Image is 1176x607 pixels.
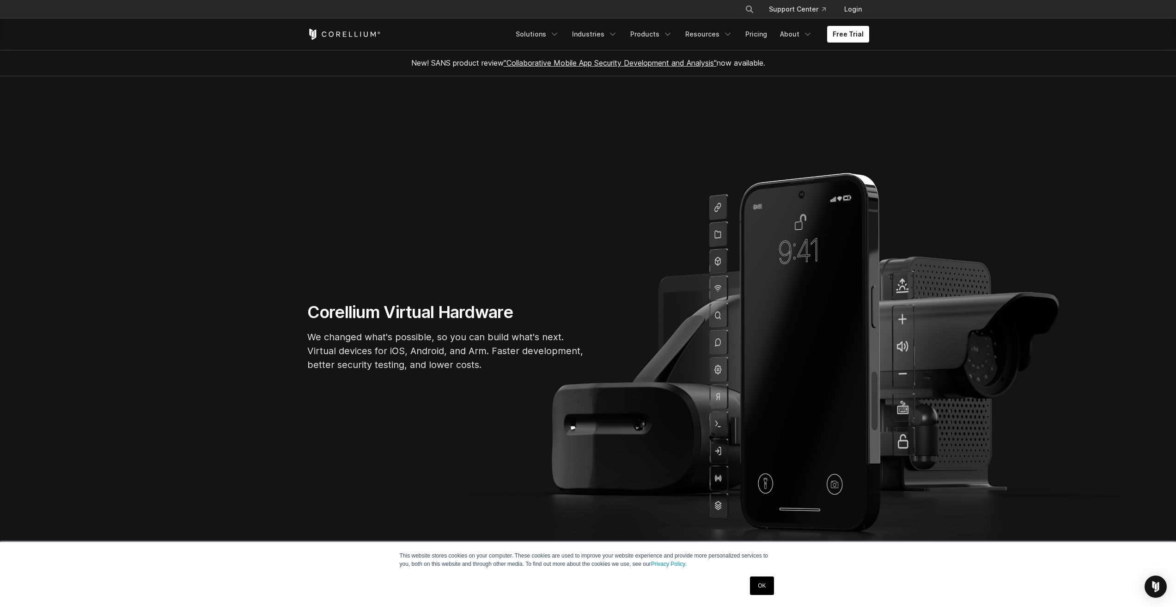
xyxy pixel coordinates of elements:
[734,1,869,18] div: Navigation Menu
[307,29,381,40] a: Corellium Home
[411,58,765,67] span: New! SANS product review now available.
[837,1,869,18] a: Login
[827,26,869,43] a: Free Trial
[400,552,777,568] p: This website stores cookies on your computer. These cookies are used to improve your website expe...
[680,26,738,43] a: Resources
[307,330,585,372] p: We changed what's possible, so you can build what's next. Virtual devices for iOS, Android, and A...
[740,26,773,43] a: Pricing
[510,26,869,43] div: Navigation Menu
[1145,576,1167,598] div: Open Intercom Messenger
[510,26,565,43] a: Solutions
[741,1,758,18] button: Search
[625,26,678,43] a: Products
[762,1,833,18] a: Support Center
[750,576,774,595] a: OK
[651,561,687,567] a: Privacy Policy.
[307,302,585,323] h1: Corellium Virtual Hardware
[774,26,818,43] a: About
[567,26,623,43] a: Industries
[504,58,717,67] a: "Collaborative Mobile App Security Development and Analysis"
